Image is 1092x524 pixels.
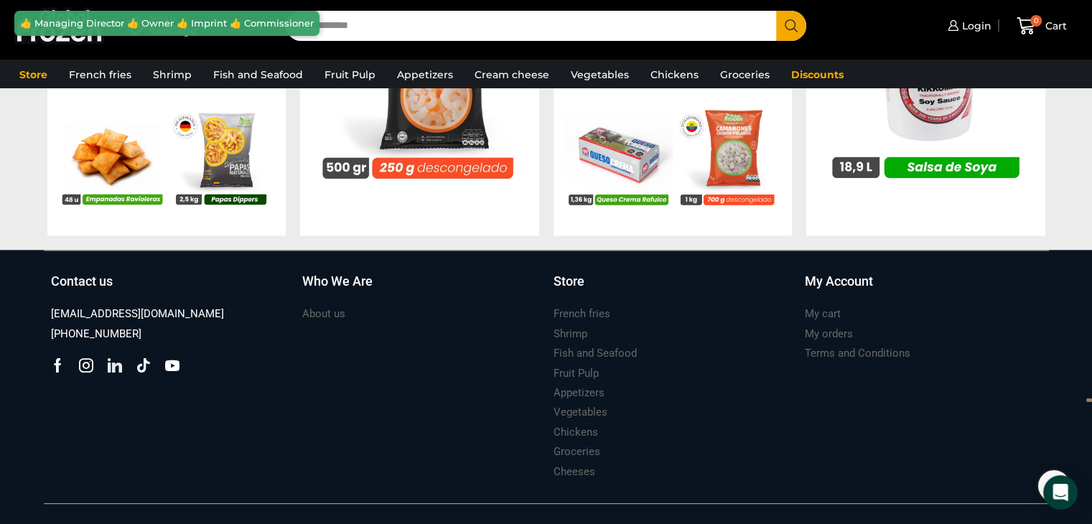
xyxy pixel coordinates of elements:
[650,68,699,81] font: Chickens
[571,68,629,81] font: Vegetables
[206,61,310,88] a: Fish and Seafood
[69,68,131,81] font: French fries
[554,347,637,360] font: Fish and Seafood
[805,327,853,340] font: My orders
[51,272,288,305] a: Contact us
[554,307,610,320] font: French fries
[317,61,383,88] a: Fruit Pulp
[554,383,605,403] a: Appetizers
[554,324,587,344] a: Shrimp
[14,11,319,36] hility-success: 👍 Managing Director 👍 Owner 👍 Imprint 👍 Commissioner
[805,347,910,360] font: Terms and Conditions
[475,68,549,81] font: Cream cheese
[962,19,991,32] font: Login
[19,68,47,81] font: Store
[1045,19,1067,32] font: Cart
[51,327,141,340] font: [PHONE_NUMBER]
[302,273,373,289] font: Who We Are
[564,61,636,88] a: Vegetables
[302,272,539,305] a: Who We Are
[467,61,556,88] a: Cream cheese
[213,68,303,81] font: Fish and Seafood
[805,324,853,344] a: My orders
[1043,475,1078,510] div: Open Intercom Messenger
[51,324,141,344] a: [PHONE_NUMBER]
[554,403,607,422] a: Vegetables
[302,304,345,324] a: About us
[720,68,770,81] font: Groceries
[12,61,55,88] a: Store
[51,273,113,289] font: Contact us
[554,406,607,418] font: Vegetables
[713,61,777,88] a: Groceries
[776,11,806,41] button: Search button
[51,307,224,320] font: [EMAIL_ADDRESS][DOMAIN_NAME]
[554,367,599,380] font: Fruit Pulp
[153,68,192,81] font: Shrimp
[791,68,844,81] font: Discounts
[554,462,595,482] a: Cheeses
[62,61,139,88] a: French fries
[554,344,637,363] a: Fish and Seafood
[51,304,224,324] a: [EMAIL_ADDRESS][DOMAIN_NAME]
[643,61,706,88] a: Chickens
[805,304,841,324] a: My cart
[554,465,595,478] font: Cheeses
[1034,17,1039,24] font: 0
[1006,9,1078,43] a: 0 Cart
[944,11,991,40] a: Login
[554,442,600,462] a: Groceries
[397,68,453,81] font: Appetizers
[784,61,851,88] a: Discounts
[554,327,587,340] font: Shrimp
[554,445,600,458] font: Groceries
[302,307,345,320] font: About us
[325,68,375,81] font: Fruit Pulp
[146,61,199,88] a: Shrimp
[805,272,1042,305] a: My Account
[554,273,584,289] font: Store
[805,273,873,289] font: My Account
[554,386,605,399] font: Appetizers
[390,61,460,88] a: Appetizers
[805,307,841,320] font: My cart
[554,426,598,439] font: Chickens
[554,304,610,324] a: French fries
[554,272,790,305] a: Store
[805,344,910,363] a: Terms and Conditions
[554,423,598,442] a: Chickens
[554,364,599,383] a: Fruit Pulp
